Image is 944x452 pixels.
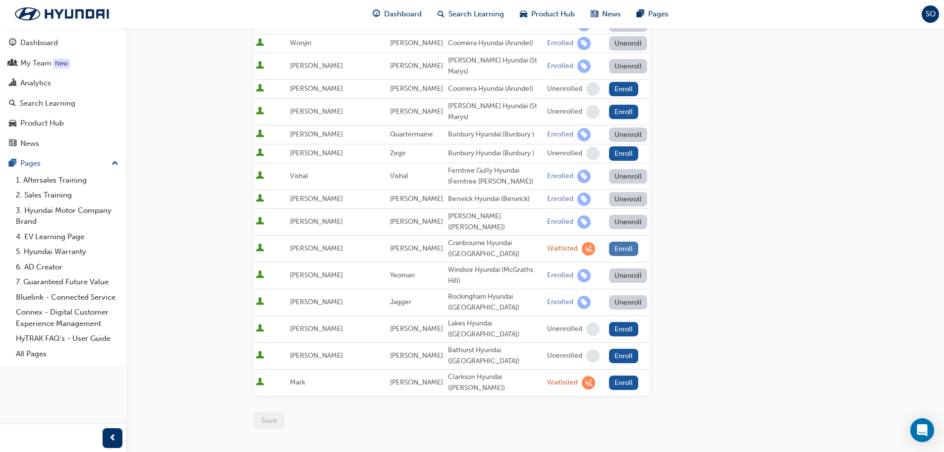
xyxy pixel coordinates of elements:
span: learningRecordVerb_NONE-icon [586,82,600,96]
div: Unenrolled [547,351,582,361]
div: Ferntree Gully Hyundai (Ferntree [PERSON_NAME]) [448,165,543,188]
span: User is active [256,19,264,29]
button: Unenroll [609,268,648,283]
a: 2. Sales Training [12,188,122,203]
div: Enrolled [547,172,573,181]
span: chart-icon [9,79,16,88]
a: Analytics [4,74,122,92]
span: car-icon [520,8,527,20]
span: [PERSON_NAME] [290,244,343,253]
span: car-icon [9,119,16,128]
a: car-iconProduct Hub [512,4,583,24]
button: Enroll [609,105,639,119]
a: All Pages [12,346,122,362]
div: Unenrolled [547,107,582,117]
div: Waitlisted [547,244,578,254]
div: My Team [20,58,52,69]
div: Enrolled [547,298,573,307]
span: learningRecordVerb_ENROLL-icon [577,128,591,141]
button: Unenroll [609,295,648,310]
span: [PERSON_NAME] [290,351,343,360]
a: Search Learning [4,94,122,113]
div: [PERSON_NAME] Hyundai (St Marys) [448,101,543,123]
span: User is active [256,297,264,307]
div: Bunbury Hyundai (Bunbury ) [448,129,543,140]
span: guage-icon [373,8,380,20]
span: User is active [256,61,264,71]
span: guage-icon [9,39,16,48]
span: learningRecordVerb_ENROLL-icon [577,170,591,183]
span: [PERSON_NAME] [390,62,443,70]
span: User is active [256,84,264,94]
span: search-icon [438,8,444,20]
span: [PERSON_NAME] [390,324,443,333]
div: Tooltip anchor [53,59,70,68]
a: guage-iconDashboard [365,4,430,24]
span: [PERSON_NAME] [290,217,343,226]
div: Rockingham Hyundai ([GEOGRAPHIC_DATA]) [448,291,543,314]
div: Unenrolled [547,84,582,94]
span: news-icon [9,139,16,148]
div: Enrolled [547,217,573,227]
div: Unenrolled [547,149,582,158]
a: 7. Guaranteed Future Value [12,274,122,290]
a: 6. AD Creator [12,259,122,275]
span: [PERSON_NAME] [390,217,443,226]
a: news-iconNews [583,4,629,24]
span: [PERSON_NAME] [290,84,343,93]
a: HyTRAK FAQ's - User Guide [12,331,122,346]
span: people-icon [9,59,16,68]
a: Bluelink - Connected Service [12,290,122,305]
div: Waitlisted [547,378,578,387]
span: news-icon [591,8,598,20]
button: SO [922,5,939,23]
a: Connex - Digital Customer Experience Management [12,305,122,331]
span: learningRecordVerb_NONE-icon [586,147,600,160]
button: Enroll [609,242,639,256]
span: Mark [290,378,305,387]
a: My Team [4,54,122,72]
div: Product Hub [20,118,64,129]
span: User is active [256,148,264,158]
div: Bunbury Hyundai (Bunbury ) [448,148,543,159]
button: Unenroll [609,36,648,51]
span: User is active [256,107,264,117]
span: pages-icon [637,8,644,20]
span: [PERSON_NAME] [290,194,343,203]
div: [PERSON_NAME] Hyundai (St Marys) [448,55,543,77]
button: Unenroll [609,192,648,206]
a: News [4,134,122,153]
span: [PERSON_NAME] [290,298,343,306]
button: Enroll [609,376,639,390]
span: User is active [256,38,264,48]
span: [PERSON_NAME] [290,149,343,157]
span: learningRecordVerb_ENROLL-icon [577,37,591,50]
span: Zegir [390,149,406,157]
a: 5. Hyundai Warranty [12,244,122,259]
div: Coomera Hyundai (Arundel) [448,38,543,49]
div: Enrolled [547,130,573,139]
span: Product Hub [531,8,575,20]
button: Unenroll [609,128,648,142]
span: User is active [256,217,264,227]
a: Dashboard [4,34,122,52]
button: Enroll [609,146,639,161]
a: 3. Hyundai Motor Company Brand [12,203,122,229]
span: [PERSON_NAME] [290,324,343,333]
span: up-icon [111,157,118,170]
span: Geomar [290,20,315,28]
span: Save [261,416,277,425]
img: Trak [5,3,119,24]
span: [PERSON_NAME] [290,271,343,279]
span: learningRecordVerb_ENROLL-icon [577,60,591,73]
div: Windsor Hyundai (McGraths Hill) [448,264,543,287]
a: search-iconSearch Learning [430,4,512,24]
div: Dashboard [20,37,58,49]
span: Wonjin [290,39,311,47]
span: User is active [256,351,264,361]
span: [PERSON_NAME] [390,194,443,203]
button: Enroll [609,349,639,363]
span: prev-icon [109,432,116,445]
span: [PERSON_NAME] [290,107,343,116]
button: Enroll [609,82,639,96]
